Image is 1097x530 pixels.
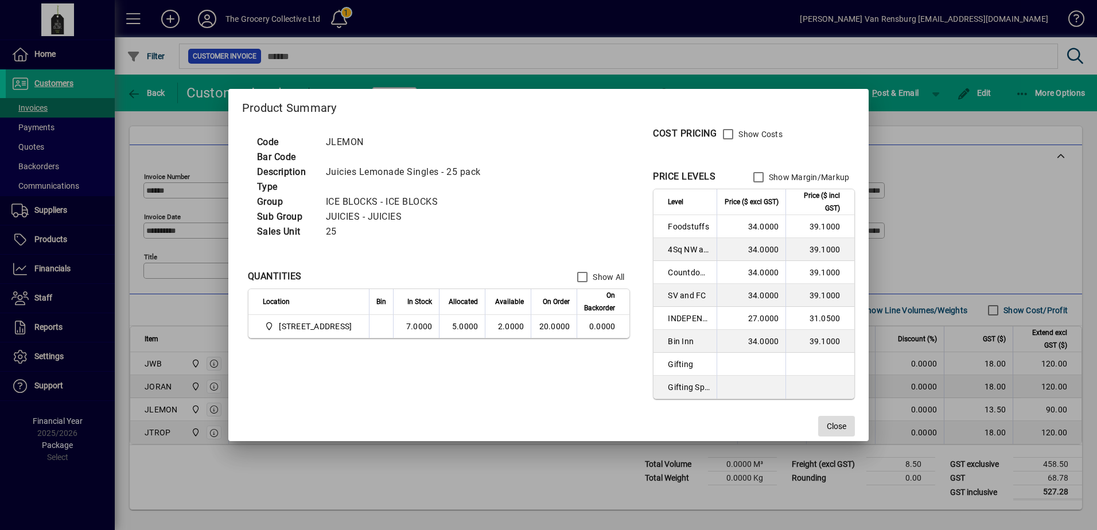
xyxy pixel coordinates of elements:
[668,267,710,278] span: Countdown
[543,295,570,308] span: On Order
[251,194,320,209] td: Group
[785,307,854,330] td: 31.0500
[228,89,869,122] h2: Product Summary
[251,180,320,194] td: Type
[717,215,785,238] td: 34.0000
[584,289,615,314] span: On Backorder
[785,215,854,238] td: 39.1000
[827,420,846,432] span: Close
[320,165,495,180] td: Juicies Lemonade Singles - 25 pack
[668,358,710,370] span: Gifting
[793,189,840,215] span: Price ($ incl GST)
[251,224,320,239] td: Sales Unit
[717,238,785,261] td: 34.0000
[539,322,570,331] span: 20.0000
[495,295,524,308] span: Available
[725,196,779,208] span: Price ($ excl GST)
[668,336,710,347] span: Bin Inn
[668,196,683,208] span: Level
[668,313,710,324] span: INDEPENDANT
[668,221,710,232] span: Foodstuffs
[263,295,290,308] span: Location
[767,172,850,183] label: Show Margin/Markup
[251,135,320,150] td: Code
[263,319,357,333] span: 4/75 Apollo Drive
[251,150,320,165] td: Bar Code
[320,135,495,150] td: JLEMON
[668,381,710,393] span: Gifting Special Price List
[717,307,785,330] td: 27.0000
[736,128,783,140] label: Show Costs
[320,224,495,239] td: 25
[449,295,478,308] span: Allocated
[439,315,485,338] td: 5.0000
[717,330,785,353] td: 34.0000
[785,330,854,353] td: 39.1000
[577,315,629,338] td: 0.0000
[251,165,320,180] td: Description
[320,194,495,209] td: ICE BLOCKS - ICE BLOCKS
[407,295,432,308] span: In Stock
[785,261,854,284] td: 39.1000
[717,284,785,307] td: 34.0000
[485,315,531,338] td: 2.0000
[320,209,495,224] td: JUICIES - JUICIES
[376,295,386,308] span: Bin
[653,127,717,141] div: COST PRICING
[653,170,715,184] div: PRICE LEVELS
[785,238,854,261] td: 39.1000
[251,209,320,224] td: Sub Group
[785,284,854,307] td: 39.1000
[393,315,439,338] td: 7.0000
[590,271,624,283] label: Show All
[717,261,785,284] td: 34.0000
[279,321,352,332] span: [STREET_ADDRESS]
[818,416,855,437] button: Close
[668,244,710,255] span: 4Sq NW and PS
[248,270,302,283] div: QUANTITIES
[668,290,710,301] span: SV and FC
